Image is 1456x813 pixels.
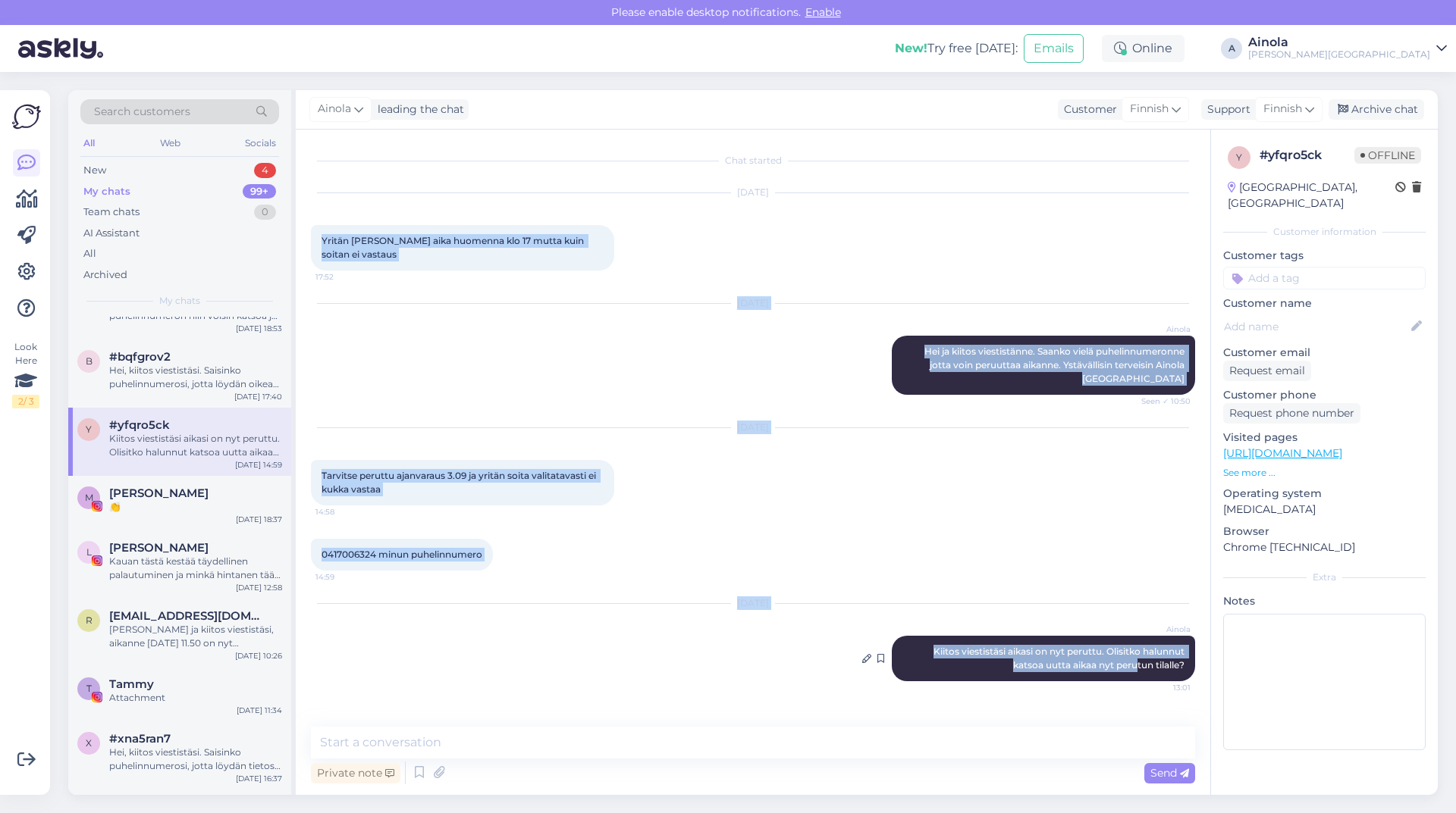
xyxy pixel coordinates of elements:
[1263,101,1302,117] span: Finnish
[895,39,1018,58] div: Try free [DATE]:
[236,323,282,334] div: [DATE] 18:53
[109,623,282,650] div: [PERSON_NAME] ja kiitos viestistäsi, aikanne [DATE] 11.50 on nyt peruutettu, olemme teihin yhteyd...
[1223,486,1426,502] p: Operating system
[109,500,282,514] div: 👏
[322,470,598,495] span: Tarvitse peruttu ajanvaraus 3.09 ja yritän soita valitatavasti ei kukka vastaa
[109,350,171,364] span: #bqfgrov2
[1223,430,1426,446] p: Visited pages
[235,459,282,471] div: [DATE] 14:59
[1223,524,1426,539] p: Browser
[86,424,92,435] span: y
[86,614,93,626] span: r
[1134,682,1191,693] span: 13:01
[311,596,1195,610] div: [DATE]
[109,677,154,691] span: Tammy
[1224,318,1408,335] input: Add name
[1228,180,1395,211] div: [GEOGRAPHIC_DATA], [GEOGRAPHIC_DATA]
[109,486,209,500] span: Maija Sulku
[1223,539,1426,555] p: Chrome [TECHNICAL_ID]
[1223,225,1426,239] div: Customer information
[1223,502,1426,518] p: [MEDICAL_DATA]
[86,737,92,749] span: x
[1223,466,1426,480] p: See more ...
[236,773,282,784] div: [DATE] 16:37
[83,246,96,261] div: All
[372,102,464,117] div: leading the chat
[234,391,282,402] div: [DATE] 17:40
[1130,101,1169,117] span: Finnish
[315,271,372,283] span: 17:52
[109,555,282,582] div: Kauan tästä kestää täydellinen palautuminen ja minkä hintanen tää hoito on?
[1201,102,1250,117] div: Support
[311,421,1195,434] div: [DATE]
[895,41,927,55] b: New!
[322,235,586,260] span: Yritän [PERSON_NAME] aika huomenna klo 17 mutta kuin soitan ei vastaus
[80,133,98,153] div: All
[86,355,93,367] span: b
[254,163,276,178] div: 4
[236,582,282,593] div: [DATE] 12:58
[1236,152,1242,163] span: y
[83,163,106,178] div: New
[1223,403,1360,424] div: Request phone number
[1134,324,1191,335] span: Ainola
[311,186,1195,199] div: [DATE]
[1223,446,1342,460] a: [URL][DOMAIN_NAME]
[159,294,200,308] span: My chats
[1102,35,1185,62] div: Online
[1223,295,1426,311] p: Customer name
[1248,36,1447,61] a: Ainola[PERSON_NAME][GEOGRAPHIC_DATA]
[1221,38,1242,59] div: A
[254,205,276,220] div: 0
[1248,36,1430,48] div: Ainola
[1150,766,1189,780] span: Send
[1223,593,1426,609] p: Notes
[1223,571,1426,584] div: Extra
[83,226,140,241] div: AI Assistant
[235,650,282,661] div: [DATE] 10:26
[1248,48,1430,61] div: [PERSON_NAME][GEOGRAPHIC_DATA]
[12,340,39,408] div: Look Here
[315,506,372,518] span: 14:58
[94,104,190,120] span: Search customers
[934,646,1187,671] span: Kiitos viestistäsi aikasi on nyt peruttu. Olisitko halunnut katsoa uutta aikaa nyt perutun tilalle?
[1329,99,1424,120] div: Archive chat
[243,184,276,199] div: 99+
[236,514,282,525] div: [DATE] 18:37
[109,691,282,705] div: Attachment
[109,541,209,555] span: Lulu Viren
[1223,387,1426,403] p: Customer phone
[83,184,130,199] div: My chats
[924,346,1187,384] span: Hei ja kiitos viestistänne. Saanko vielä puhelinnumeronne jotta voin peruuttaa aikanne. Ystävälli...
[318,101,351,117] span: Ainola
[86,546,92,558] span: L
[83,267,127,283] div: Archived
[242,133,279,153] div: Socials
[109,746,282,773] div: Hei, kiitos viestistäsi. Saisinko puhelinnumerosi, jotta löydän tietosi järjestelmästämme?
[1354,147,1421,164] span: Offline
[311,763,400,783] div: Private note
[157,133,184,153] div: Web
[109,609,267,623] span: riitta.pohjolaskarp@saunalahti.fi
[85,492,93,503] span: M
[311,154,1195,167] div: Chat started
[12,102,41,131] img: Askly Logo
[109,732,171,746] span: #xna5ran7
[237,705,282,716] div: [DATE] 11:34
[1223,267,1426,289] input: Add a tag
[1260,146,1354,164] div: # yfqro5ck
[109,364,282,391] div: Hei, kiitos viestistäsi. Saisinko puhelinnumerosi, jotta löydän oikean varauksen järjestelmästämme?
[1134,396,1191,407] span: Seen ✓ 10:50
[1058,102,1117,117] div: Customer
[109,418,170,432] span: #yfqro5ck
[1223,345,1426,361] p: Customer email
[1223,361,1311,381] div: Request email
[801,5,846,19] span: Enable
[83,205,140,220] div: Team chats
[1223,248,1426,264] p: Customer tags
[322,549,482,560] span: 0417006324 minun puhelinnumero
[315,571,372,583] span: 14:59
[1024,34,1084,63] button: Emails
[12,395,39,408] div: 2 / 3
[311,296,1195,310] div: [DATE]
